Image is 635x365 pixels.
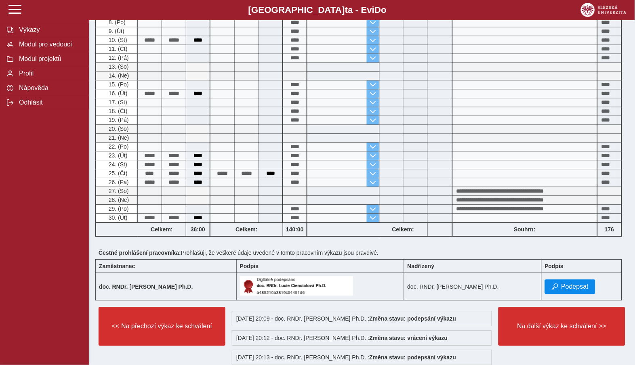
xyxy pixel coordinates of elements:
[345,5,348,15] span: t
[107,28,124,35] span: 9. (Út)
[107,82,129,88] span: 15. (Po)
[107,19,126,26] span: 8. (Po)
[17,41,82,48] span: Modul pro vedoucí
[99,284,193,290] b: doc. RNDr. [PERSON_NAME] Ph.D.
[107,37,127,44] span: 10. (St)
[107,206,129,212] span: 29. (Po)
[107,188,129,195] span: 27. (So)
[105,323,219,330] span: << Na přechozí výkaz ke schválení
[138,227,186,233] b: Celkem:
[99,250,181,256] b: Čestné prohlášení pracovníka:
[107,153,128,159] span: 23. (Út)
[210,227,283,233] b: Celkem:
[370,335,448,342] b: Změna stavu: vrácení výkazu
[107,99,127,106] span: 17. (St)
[17,55,82,63] span: Modul projektů
[107,90,128,97] span: 16. (Út)
[107,73,129,79] span: 14. (Ne)
[598,227,621,233] b: 176
[514,227,536,233] b: Souhrn:
[24,5,611,15] b: [GEOGRAPHIC_DATA] a - Evi
[107,215,128,221] span: 30. (Út)
[379,227,427,233] b: Celkem:
[381,5,387,15] span: o
[498,307,625,346] button: Na další výkaz ke schválení >>
[17,70,82,77] span: Profil
[240,277,353,296] img: Digitálně podepsáno uživatelem
[561,283,589,291] span: Podepsat
[99,307,225,346] button: << Na přechozí výkaz ke schválení
[95,247,629,260] div: Prohlašuji, že veškeré údaje uvedené v tomto pracovním výkazu jsou pravdivé.
[505,323,618,330] span: Na další výkaz ke schválení >>
[240,263,259,270] b: Podpis
[107,135,129,141] span: 21. (Ne)
[107,179,129,186] span: 26. (Pá)
[107,197,129,203] span: 28. (Ne)
[17,99,82,106] span: Odhlásit
[186,227,210,233] b: 36:00
[545,280,596,294] button: Podepsat
[374,5,381,15] span: D
[232,311,492,327] div: [DATE] 20:09 - doc. RNDr. [PERSON_NAME] Ph.D. :
[545,263,564,270] b: Podpis
[107,126,129,132] span: 20. (So)
[408,263,435,270] b: Nadřízený
[17,84,82,92] span: Nápověda
[370,316,456,322] b: Změna stavu: podepsání výkazu
[581,3,627,17] img: logo_web_su.png
[107,144,129,150] span: 22. (Po)
[283,227,307,233] b: 140:00
[107,162,127,168] span: 24. (St)
[107,55,129,61] span: 12. (Pá)
[232,331,492,346] div: [DATE] 20:12 - doc. RNDr. [PERSON_NAME] Ph.D. :
[107,64,129,70] span: 13. (So)
[404,273,541,301] td: doc. RNDr. [PERSON_NAME] Ph.D.
[99,263,135,270] b: Zaměstnanec
[17,26,82,34] span: Výkazy
[107,117,129,124] span: 19. (Pá)
[370,355,456,361] b: Změna stavu: podepsání výkazu
[107,170,128,177] span: 25. (Čt)
[107,108,128,115] span: 18. (Čt)
[107,46,128,52] span: 11. (Čt)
